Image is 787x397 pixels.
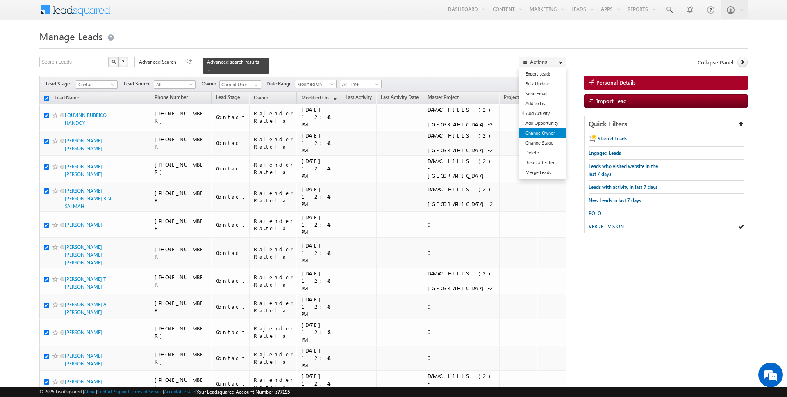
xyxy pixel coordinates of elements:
[301,94,329,101] span: Modified On
[589,210,601,216] span: POLO
[65,163,102,177] a: [PERSON_NAME] [PERSON_NAME]
[254,246,293,260] div: Rajender Rautela
[216,249,246,257] div: Contact
[266,80,295,87] span: Date Range
[216,94,240,100] span: Lead Stage
[297,93,341,103] a: Modified On (sorted descending)
[155,351,208,365] div: [PHONE_NUMBER]
[254,135,293,150] div: Rajender Rautela
[428,132,496,154] div: DAMAC HILLS (2) - [GEOGRAPHIC_DATA]-2
[139,58,179,66] span: Advanced Search
[254,299,293,314] div: Rajender Rautela
[65,379,102,392] a: [PERSON_NAME] [PERSON_NAME]
[216,328,246,336] div: Contact
[254,351,293,365] div: Rajender Rautela
[301,157,337,179] div: [DATE] 12:48 PM
[519,138,566,148] a: Change Stage
[341,93,376,103] a: Last Activity
[519,89,566,99] a: Send Email
[76,81,115,88] span: Contact
[584,76,748,90] a: Personal Details
[216,139,246,147] div: Contact
[596,97,627,104] span: Import Lead
[330,95,337,101] span: (sorted descending)
[596,79,636,86] span: Personal Details
[97,389,130,394] a: Contact Support
[340,80,379,88] span: All Time
[254,94,268,101] span: Owner
[216,193,246,200] div: Contact
[84,389,96,394] a: About
[254,325,293,340] div: Rajender Rautela
[155,161,208,176] div: [PHONE_NUMBER]
[340,80,382,88] a: All Time
[589,150,621,156] span: Engaged Leads
[428,186,496,208] div: DAMAC HILLS (2) - [GEOGRAPHIC_DATA]-2
[216,165,246,172] div: Contact
[39,388,290,396] span: © 2025 LeadSquared | | | | |
[164,389,195,394] a: Acceptable Use
[207,59,259,65] span: Advanced search results
[65,138,102,151] a: [PERSON_NAME] [PERSON_NAME]
[520,108,566,118] a: Add Activity
[301,186,337,208] div: [DATE] 12:48 PM
[589,163,658,177] span: Leads who visited website in the last 7 days
[212,93,244,103] a: Lead Stage
[250,81,260,89] a: Show All Items
[301,106,337,128] div: [DATE] 12:48 PM
[428,328,496,336] div: 0
[254,110,293,124] div: Rajender Rautela
[216,354,246,362] div: Contact
[155,299,208,314] div: [PHONE_NUMBER]
[598,135,627,142] span: Starred Leads
[301,347,337,369] div: [DATE] 12:48 PM
[155,110,208,124] div: [PHONE_NUMBER]
[277,389,290,395] span: 77195
[589,223,624,229] span: VERDE - VISION
[585,116,748,132] div: Quick Filters
[155,273,208,288] div: [PHONE_NUMBER]
[118,57,128,67] button: ?
[428,94,459,100] span: Master Project
[216,113,246,121] div: Contact
[65,276,106,290] a: [PERSON_NAME] T [PERSON_NAME]
[589,184,657,190] span: Leads with activity in last 7 days
[519,69,566,79] a: Export Leads
[154,80,196,89] a: All
[301,132,337,154] div: [DATE] 12:48 PM
[301,372,337,395] div: [DATE] 12:48 PM
[504,94,533,100] span: Project Name
[155,217,208,232] div: [PHONE_NUMBER]
[50,93,83,104] a: Lead Name
[155,376,208,391] div: [PHONE_NUMBER]
[301,321,337,343] div: [DATE] 12:48 PM
[202,80,219,87] span: Owner
[155,189,208,204] div: [PHONE_NUMBER]
[698,59,733,66] span: Collapse Panel
[111,60,116,64] img: Search
[428,303,496,310] div: 0
[519,168,566,177] a: Merge Leads
[65,112,107,126] a: LOUVINN RUBRICO HANDOY
[65,329,102,335] a: [PERSON_NAME]
[519,118,566,128] a: Add Opportunity
[44,96,49,101] input: Check all records
[216,221,246,228] div: Contact
[519,79,566,89] a: Bulk Update
[122,58,125,65] span: ?
[65,353,102,367] a: [PERSON_NAME] [PERSON_NAME]
[155,94,188,100] span: Phone Number
[76,80,118,89] a: Contact
[377,93,423,103] a: Last Activity Date
[428,221,496,228] div: 0
[423,93,463,103] a: Master Project
[301,213,337,236] div: [DATE] 12:48 PM
[254,161,293,176] div: Rajender Rautela
[131,389,163,394] a: Terms of Service
[301,270,337,292] div: [DATE] 12:48 PM
[65,188,111,209] a: [PERSON_NAME] [PERSON_NAME] BIN SALMAH
[219,80,261,89] input: Type to Search
[428,106,496,128] div: DAMAC HILLS (2) - [GEOGRAPHIC_DATA]-2
[154,81,193,88] span: All
[428,372,496,395] div: DAMAC HILLS (2) - [GEOGRAPHIC_DATA]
